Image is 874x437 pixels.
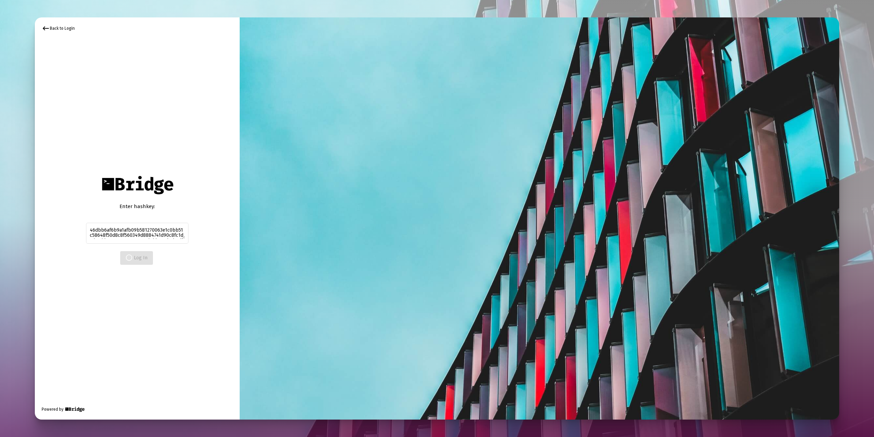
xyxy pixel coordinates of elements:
[64,406,85,413] img: Bridge Financial Technology Logo
[120,251,153,265] button: Log In
[42,24,50,32] mat-icon: keyboard_backspace
[98,172,177,198] img: Bridge Financial Technology Logo
[42,24,75,32] div: Back to Login
[86,203,188,210] div: Enter hashkey:
[126,255,147,261] span: Log In
[42,406,85,413] div: Powered by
